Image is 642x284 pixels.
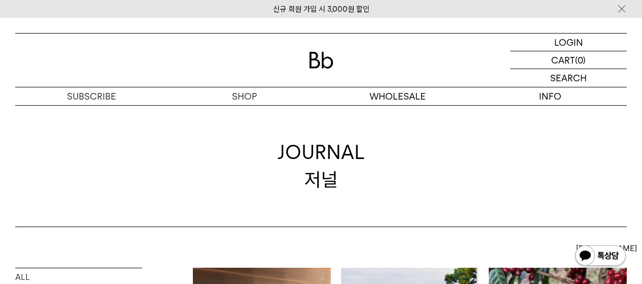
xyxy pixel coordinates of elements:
[554,34,583,51] p: LOGIN
[168,87,321,105] a: SHOP
[575,51,586,69] p: (0)
[510,34,627,51] a: LOGIN
[15,87,168,105] a: SUBSCRIBE
[576,242,637,255] span: [PERSON_NAME]
[309,52,333,69] img: 로고
[273,5,369,14] a: 신규 회원 가입 시 3,000원 할인
[551,51,575,69] p: CART
[278,139,365,193] div: JOURNAL 저널
[510,51,627,69] a: CART (0)
[321,87,474,105] p: WHOLESALE
[474,87,627,105] p: INFO
[574,244,627,269] img: 카카오톡 채널 1:1 채팅 버튼
[550,69,587,87] p: SEARCH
